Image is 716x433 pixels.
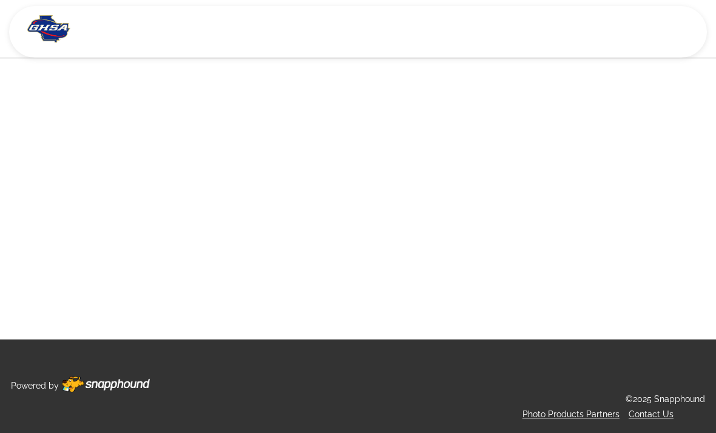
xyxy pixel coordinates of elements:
p: ©2025 Snapphound [626,392,705,407]
img: Footer [62,377,150,392]
a: Photo Products Partners [522,409,620,419]
img: Snapphound Logo [27,15,70,43]
p: Powered by [11,378,59,394]
a: Contact Us [629,409,674,419]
